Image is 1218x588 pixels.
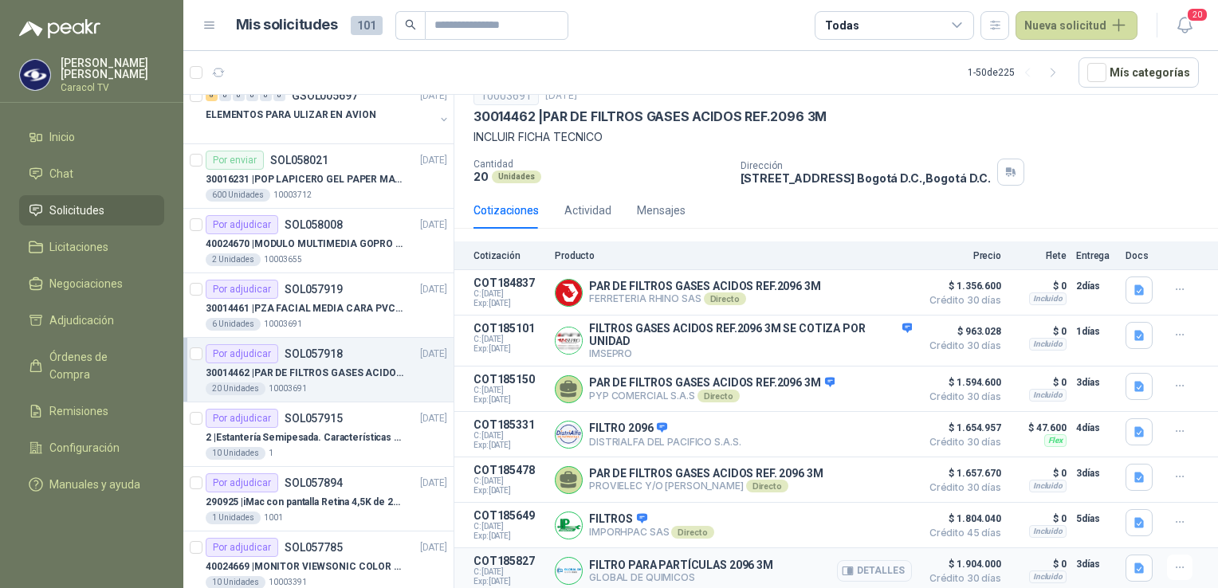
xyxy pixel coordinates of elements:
[968,60,1066,85] div: 1 - 50 de 225
[589,526,714,539] p: IMPORHPAC SAS
[49,439,120,457] span: Configuración
[236,14,338,37] h1: Mis solicitudes
[264,318,302,331] p: 10003691
[420,218,447,233] p: [DATE]
[589,390,835,402] p: PYP COMERCIAL S.A.S
[921,322,1001,341] span: $ 963.028
[420,540,447,555] p: [DATE]
[473,344,545,354] span: Exp: [DATE]
[589,436,741,448] p: DISTRIALFA DEL PACIFICO S.A.S.
[49,202,104,219] span: Solicitudes
[589,376,835,390] p: PAR DE FILTROS GASES ACIDOS REF.2096 3M
[233,90,245,101] div: 0
[420,153,447,168] p: [DATE]
[473,373,545,386] p: COT185150
[556,558,582,584] img: Company Logo
[206,447,265,460] div: 10 Unidades
[921,574,1001,583] span: Crédito 30 días
[405,19,416,30] span: search
[206,382,265,395] div: 20 Unidades
[206,253,261,266] div: 2 Unidades
[473,395,545,405] span: Exp: [DATE]
[19,159,164,189] a: Chat
[1011,276,1067,296] p: $ 0
[1029,525,1067,538] div: Incluido
[473,289,545,299] span: C: [DATE]
[206,189,270,202] div: 600 Unidades
[285,219,343,230] p: SOL058008
[206,344,278,363] div: Por adjudicar
[473,509,545,522] p: COT185649
[1076,373,1116,392] p: 3 días
[292,90,358,101] p: GSOL005697
[206,301,404,316] p: 30014461 | PZA FACIAL MEDIA CARA PVC SERIE 6000 3M
[206,409,278,428] div: Por adjudicar
[492,171,541,183] div: Unidades
[637,202,686,219] div: Mensajes
[19,19,100,38] img: Logo peakr
[49,165,73,182] span: Chat
[351,16,383,35] span: 101
[589,347,912,359] p: IMSEPRO
[545,88,577,104] p: [DATE]
[589,292,821,305] p: FERRETERIA RHINO SAS
[473,486,545,496] span: Exp: [DATE]
[1011,555,1067,574] p: $ 0
[1044,434,1067,447] div: Flex
[420,411,447,426] p: [DATE]
[49,348,149,383] span: Órdenes de Compra
[206,512,261,524] div: 1 Unidades
[246,90,258,101] div: 0
[921,437,1001,447] span: Crédito 30 días
[921,418,1001,437] span: $ 1.654.957
[264,253,302,266] p: 10003655
[61,83,164,92] p: Caracol TV
[741,160,991,171] p: Dirección
[49,312,114,329] span: Adjudicación
[555,250,912,261] p: Producto
[589,512,714,527] p: FILTROS
[19,433,164,463] a: Configuración
[285,477,343,488] p: SOL057894
[285,284,343,295] p: SOL057919
[556,512,582,539] img: Company Logo
[1079,57,1199,88] button: Mís categorías
[671,526,713,539] div: Directo
[473,522,545,531] span: C: [DATE]
[206,318,261,331] div: 6 Unidades
[273,189,312,202] p: 10003712
[206,237,404,252] p: 40024670 | MODULO MULTIMEDIA GOPRO HERO 12 BLACK
[1029,389,1067,402] div: Incluido
[49,402,108,420] span: Remisiones
[183,273,454,338] a: Por adjudicarSOL057919[DATE] 30014461 |PZA FACIAL MEDIA CARA PVC SERIE 6000 3M6 Unidades10003691
[473,577,545,586] span: Exp: [DATE]
[473,431,545,441] span: C: [DATE]
[473,555,545,567] p: COT185827
[270,155,328,166] p: SOL058021
[1011,322,1067,341] p: $ 0
[473,418,545,431] p: COT185331
[183,209,454,273] a: Por adjudicarSOL058008[DATE] 40024670 |MODULO MULTIMEDIA GOPRO HERO 12 BLACK2 Unidades10003655
[206,215,278,234] div: Por adjudicar
[589,559,773,571] p: FILTRO PARA PARTÍCULAS 2096 3M
[473,170,489,183] p: 20
[269,447,273,460] p: 1
[49,476,140,493] span: Manuales y ayuda
[473,299,545,308] span: Exp: [DATE]
[1186,7,1208,22] span: 20
[264,512,283,524] p: 1001
[1076,276,1116,296] p: 2 días
[1029,292,1067,305] div: Incluido
[269,382,307,395] p: 10003691
[473,567,545,577] span: C: [DATE]
[921,250,1001,261] p: Precio
[921,341,1001,351] span: Crédito 30 días
[49,275,123,292] span: Negociaciones
[921,483,1001,492] span: Crédito 30 días
[473,86,539,105] div: 10003691
[921,392,1001,402] span: Crédito 30 días
[825,17,858,34] div: Todas
[556,327,582,354] img: Company Logo
[473,159,728,170] p: Cantidad
[420,282,447,297] p: [DATE]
